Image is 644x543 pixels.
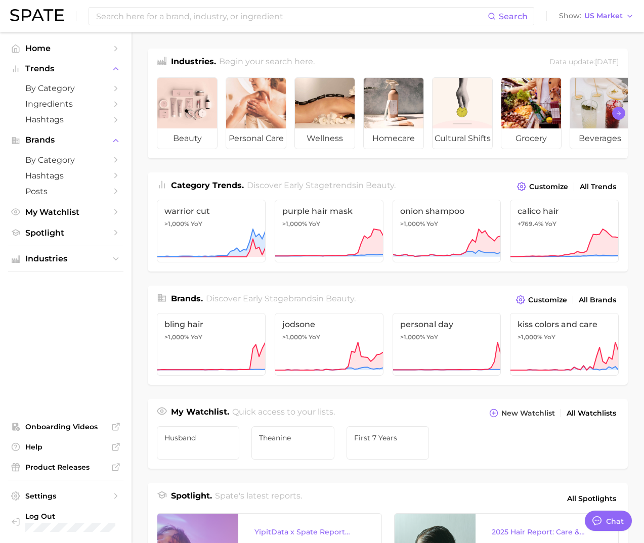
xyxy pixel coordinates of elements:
[487,406,557,420] button: New Watchlist
[565,490,619,507] a: All Spotlights
[25,187,106,196] span: Posts
[514,179,571,194] button: Customize
[247,180,396,190] span: Discover Early Stage trends in .
[157,200,266,262] a: warrior cut>1,000% YoY
[206,294,356,303] span: Discover Early Stage brands in .
[363,77,424,149] a: homecare
[501,409,555,418] span: New Watchlist
[499,12,528,21] span: Search
[219,56,315,69] h2: Begin your search here.
[513,293,570,307] button: Customize
[577,180,619,194] a: All Trends
[25,64,106,73] span: Trends
[157,77,218,149] a: beauty
[25,171,106,180] span: Hashtags
[545,220,556,228] span: YoY
[518,333,542,341] span: >1,000%
[25,99,106,109] span: Ingredients
[282,320,376,329] span: jodsone
[25,254,106,263] span: Industries
[8,168,123,184] a: Hashtags
[580,183,616,191] span: All Trends
[510,200,619,262] a: calico hair+769.4% YoY
[25,442,106,451] span: Help
[8,96,123,112] a: Ingredients
[191,220,202,228] span: YoY
[518,206,611,216] span: calico hair
[25,135,106,145] span: Brands
[510,313,619,376] a: kiss colors and care>1,000% YoY
[529,183,568,191] span: Customize
[25,207,106,217] span: My Watchlist
[294,77,355,149] a: wellness
[347,426,429,460] a: First 7 Years
[8,112,123,127] a: Hashtags
[400,206,494,216] span: onion shampoo
[226,128,286,149] span: personal care
[612,107,625,120] button: Scroll Right
[393,313,501,376] a: personal day>1,000% YoY
[584,13,623,19] span: US Market
[564,406,619,420] a: All Watchlists
[8,40,123,56] a: Home
[171,180,244,190] span: Category Trends .
[10,9,64,21] img: SPATE
[171,56,216,69] h1: Industries.
[309,333,320,341] span: YoY
[556,10,636,23] button: ShowUS Market
[171,490,212,507] h1: Spotlight.
[157,128,217,149] span: beauty
[164,206,258,216] span: warrior cut
[518,320,611,329] span: kiss colors and care
[501,77,562,149] a: grocery
[275,200,383,262] a: purple hair mask>1,000% YoY
[8,251,123,266] button: Industries
[295,128,355,149] span: wellness
[164,434,232,442] span: Husband
[8,152,123,168] a: by Category
[25,228,106,238] span: Spotlight
[259,434,326,442] span: Theanine
[426,220,438,228] span: YoY
[171,406,229,420] h1: My Watchlist.
[226,77,286,149] a: personal care
[433,128,492,149] span: cultural shifts
[25,43,106,53] span: Home
[426,333,438,341] span: YoY
[282,206,376,216] span: purple hair mask
[282,220,307,228] span: >1,000%
[432,77,493,149] a: cultural shifts
[25,512,115,521] span: Log Out
[570,77,630,149] a: beverages
[215,490,302,507] h2: Spate's latest reports.
[400,220,425,228] span: >1,000%
[95,8,488,25] input: Search here for a brand, industry, or ingredient
[570,128,630,149] span: beverages
[251,426,334,460] a: Theanine
[8,184,123,199] a: Posts
[579,296,616,304] span: All Brands
[8,460,123,475] a: Product Releases
[25,83,106,93] span: by Category
[309,220,320,228] span: YoY
[364,128,423,149] span: homecare
[518,220,543,228] span: +769.4%
[25,115,106,124] span: Hashtags
[164,220,189,228] span: >1,000%
[164,333,189,341] span: >1,000%
[559,13,581,19] span: Show
[8,419,123,434] a: Onboarding Videos
[275,313,383,376] a: jodsone>1,000% YoY
[171,294,203,303] span: Brands .
[393,200,501,262] a: onion shampoo>1,000% YoY
[164,320,258,329] span: bling hair
[191,333,202,341] span: YoY
[8,132,123,148] button: Brands
[25,155,106,165] span: by Category
[326,294,354,303] span: beauty
[576,293,619,307] a: All Brands
[8,488,123,504] a: Settings
[400,320,494,329] span: personal day
[157,313,266,376] a: bling hair>1,000% YoY
[25,491,106,501] span: Settings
